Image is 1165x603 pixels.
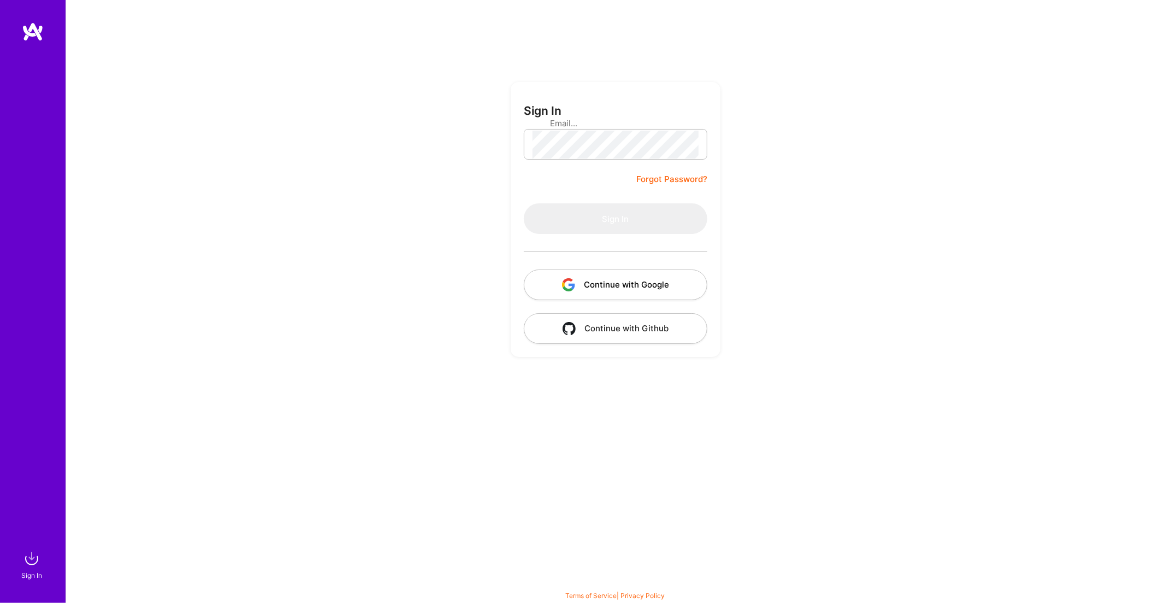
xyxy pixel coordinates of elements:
[524,270,707,300] button: Continue with Google
[636,173,707,186] a: Forgot Password?
[566,592,665,600] span: |
[563,322,576,335] img: icon
[21,570,42,581] div: Sign In
[524,313,707,344] button: Continue with Github
[524,104,561,118] h3: Sign In
[66,570,1165,598] div: © 2025 ATeams Inc., All rights reserved.
[524,203,707,234] button: Sign In
[21,548,43,570] img: sign in
[562,278,575,291] img: icon
[550,109,681,137] input: Email...
[23,548,43,581] a: sign inSign In
[566,592,617,600] a: Terms of Service
[22,22,44,42] img: logo
[621,592,665,600] a: Privacy Policy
